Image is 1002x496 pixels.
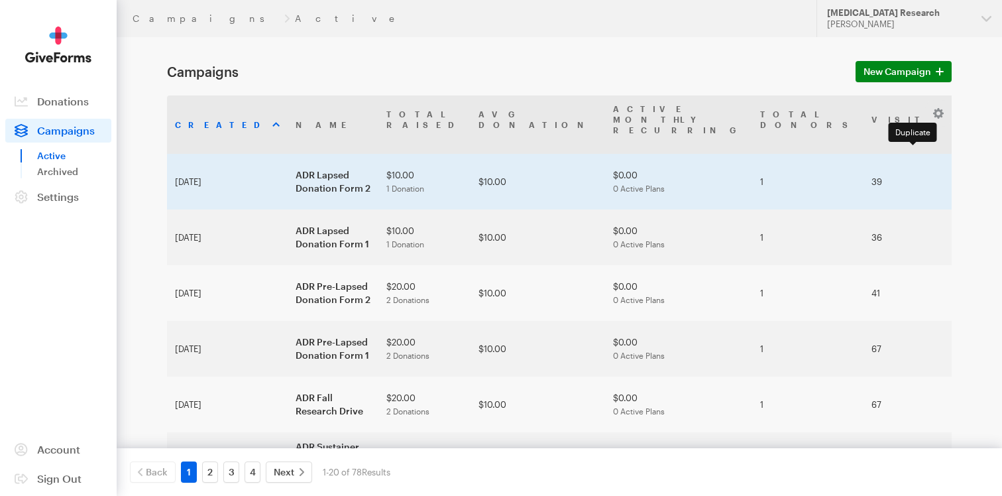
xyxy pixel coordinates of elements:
[223,462,239,483] a: 3
[288,321,378,377] td: ADR Pre-Lapsed Donation Form 1
[167,265,288,321] td: [DATE]
[288,95,378,154] th: Name: activate to sort column ascending
[605,432,752,488] td: $0.00
[471,432,605,488] td: $10.00
[37,472,82,485] span: Sign Out
[37,95,89,107] span: Donations
[752,210,863,265] td: 1
[362,467,390,477] span: Results
[133,13,279,24] a: Campaigns
[471,265,605,321] td: $10.00
[471,154,605,210] td: $10.00
[752,95,863,154] th: TotalDonors: activate to sort column ascending
[288,432,378,488] td: ADR Sustainer Conversion Donation Form
[167,154,288,210] td: [DATE]
[856,61,952,82] a: New Campaign
[752,321,863,377] td: 1
[5,90,111,113] a: Donations
[378,265,471,321] td: $20.00
[605,95,752,154] th: Active MonthlyRecurring: activate to sort column ascending
[386,239,424,249] span: 1 Donation
[471,377,605,432] td: $10.00
[5,438,111,462] a: Account
[25,27,91,63] img: GiveForms
[471,210,605,265] td: $10.00
[167,321,288,377] td: [DATE]
[288,265,378,321] td: ADR Pre-Lapsed Donation Form 2
[605,210,752,265] td: $0.00
[752,432,863,488] td: 1
[613,406,665,416] span: 0 Active Plans
[605,154,752,210] td: $0.00
[288,377,378,432] td: ADR Fall Research Drive
[827,7,971,19] div: [MEDICAL_DATA] Research
[167,377,288,432] td: [DATE]
[288,154,378,210] td: ADR Lapsed Donation Form 2
[752,154,863,210] td: 1
[863,377,948,432] td: 67
[863,95,948,154] th: Visits: activate to sort column ascending
[386,295,429,304] span: 2 Donations
[605,377,752,432] td: $0.00
[378,377,471,432] td: $20.00
[613,295,665,304] span: 0 Active Plans
[5,467,111,491] a: Sign Out
[386,184,424,193] span: 1 Donation
[167,210,288,265] td: [DATE]
[37,148,111,164] a: Active
[378,210,471,265] td: $10.00
[5,119,111,143] a: Campaigns
[274,464,294,480] span: Next
[471,95,605,154] th: AvgDonation: activate to sort column ascending
[37,190,79,203] span: Settings
[378,432,471,488] td: $20.00
[167,64,840,80] h1: Campaigns
[167,95,288,154] th: Created: activate to sort column ascending
[863,210,948,265] td: 36
[202,462,218,483] a: 2
[863,432,948,488] td: 79
[863,321,948,377] td: 67
[245,462,260,483] a: 4
[863,265,948,321] td: 41
[266,462,312,483] a: Next
[37,124,95,137] span: Campaigns
[386,406,429,416] span: 2 Donations
[827,19,971,30] div: [PERSON_NAME]
[471,321,605,377] td: $10.00
[863,154,948,210] td: 39
[323,462,390,483] div: 1-20 of 78
[752,265,863,321] td: 1
[5,185,111,209] a: Settings
[37,443,80,456] span: Account
[863,64,931,80] span: New Campaign
[605,321,752,377] td: $0.00
[378,321,471,377] td: $20.00
[752,377,863,432] td: 1
[605,265,752,321] td: $0.00
[386,351,429,360] span: 2 Donations
[613,239,665,249] span: 0 Active Plans
[378,154,471,210] td: $10.00
[613,184,665,193] span: 0 Active Plans
[167,432,288,488] td: [DATE]
[378,95,471,154] th: TotalRaised: activate to sort column ascending
[37,164,111,180] a: Archived
[613,351,665,360] span: 0 Active Plans
[288,210,378,265] td: ADR Lapsed Donation Form 1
